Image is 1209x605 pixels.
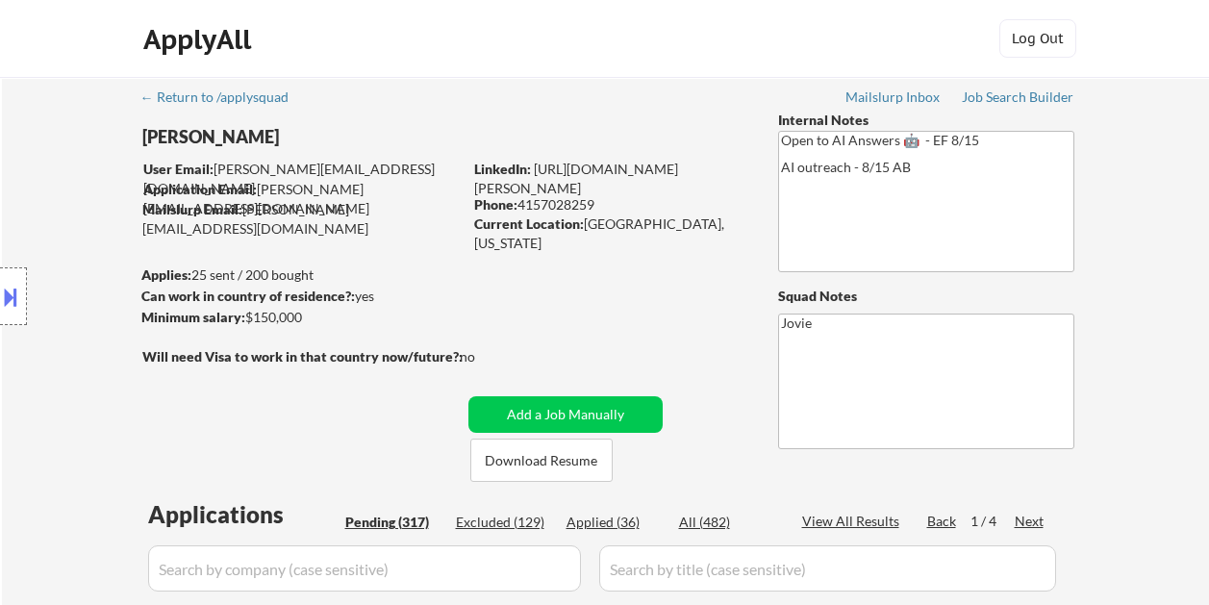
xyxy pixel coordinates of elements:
div: 4157028259 [474,195,746,214]
div: Excluded (129) [456,513,552,532]
div: Mailslurp Inbox [845,90,942,104]
div: 1 / 4 [970,512,1015,531]
a: [URL][DOMAIN_NAME][PERSON_NAME] [474,161,678,196]
div: no [460,347,515,366]
div: Squad Notes [778,287,1074,306]
a: Mailslurp Inbox [845,89,942,109]
button: Log Out [999,19,1076,58]
div: [GEOGRAPHIC_DATA], [US_STATE] [474,214,746,252]
a: Job Search Builder [962,89,1074,109]
strong: Phone: [474,196,517,213]
button: Download Resume [470,439,613,482]
div: Job Search Builder [962,90,1074,104]
input: Search by title (case sensitive) [599,545,1056,592]
input: Search by company (case sensitive) [148,545,581,592]
div: View All Results [802,512,905,531]
div: Next [1015,512,1045,531]
div: ← Return to /applysquad [140,90,307,104]
div: Back [927,512,958,531]
div: ApplyAll [143,23,257,56]
div: Applications [148,503,339,526]
div: Internal Notes [778,111,1074,130]
button: Add a Job Manually [468,396,663,433]
strong: Current Location: [474,215,584,232]
div: Pending (317) [345,513,441,532]
strong: LinkedIn: [474,161,531,177]
div: Applied (36) [567,513,663,532]
a: ← Return to /applysquad [140,89,307,109]
div: All (482) [679,513,775,532]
